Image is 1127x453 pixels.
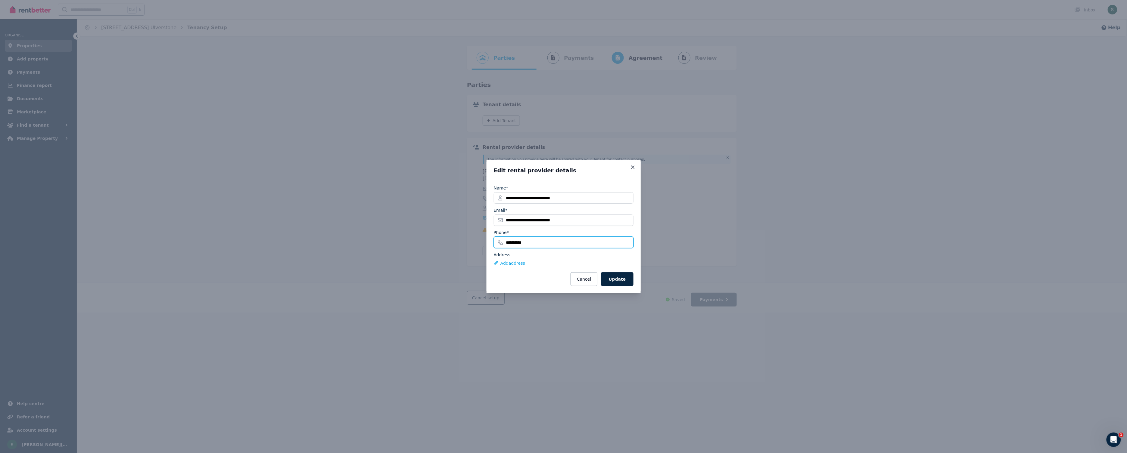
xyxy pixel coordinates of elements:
label: Name* [494,185,508,191]
h3: Edit rental provider details [494,167,634,174]
label: Phone* [494,230,509,236]
button: Update [601,272,633,286]
iframe: Intercom live chat [1107,433,1121,447]
label: Address [494,252,511,258]
span: 1 [1119,433,1124,437]
button: Addaddress [494,260,525,266]
label: Email* [494,207,508,213]
button: Cancel [571,272,597,286]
